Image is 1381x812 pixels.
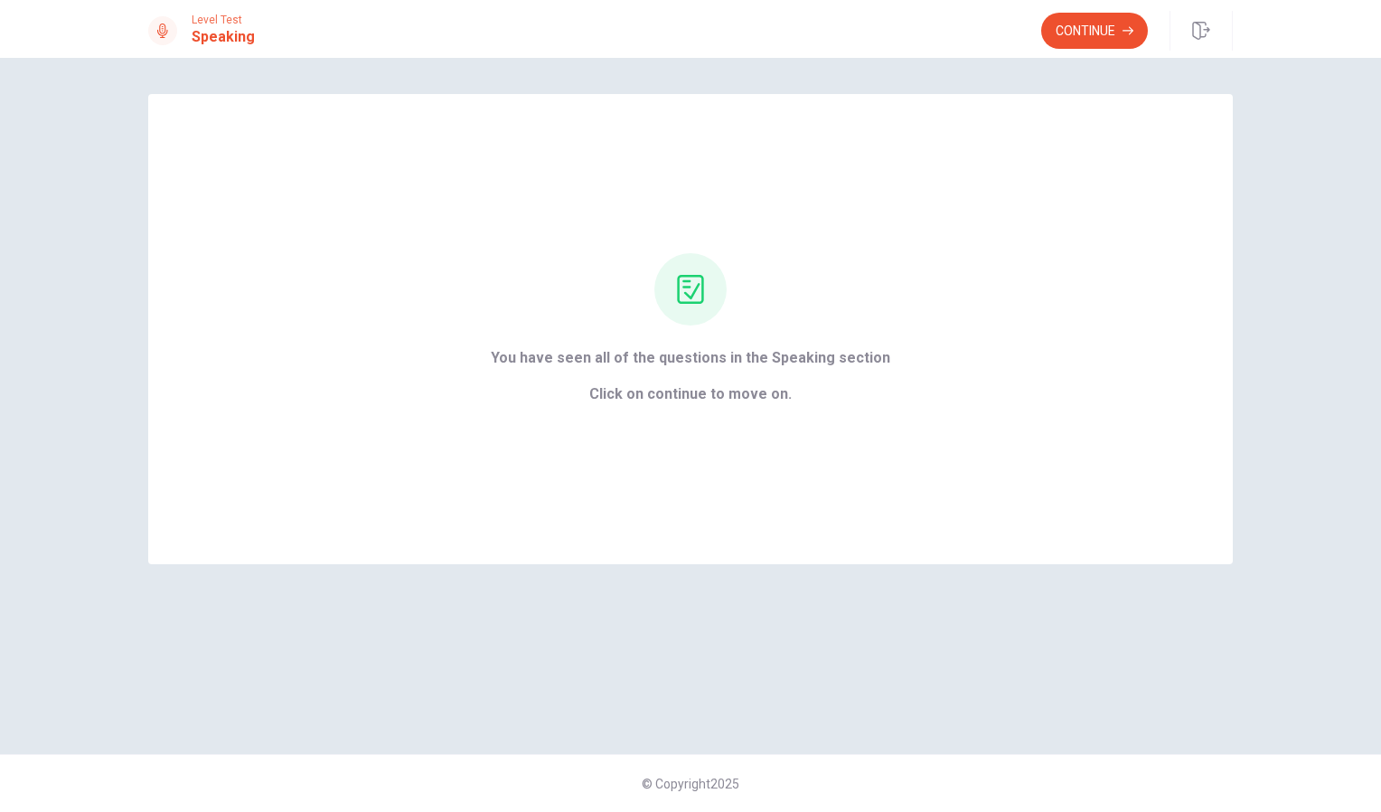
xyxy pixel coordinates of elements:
[491,347,890,369] span: You have seen all of the questions in the Speaking section
[1041,13,1148,49] button: Continue
[192,26,255,48] h1: Speaking
[642,777,739,791] span: © Copyright 2025
[192,14,255,26] span: Level Test
[491,383,890,405] span: Click on continue to move on.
